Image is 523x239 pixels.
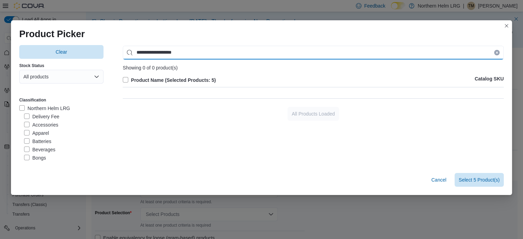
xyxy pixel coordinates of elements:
[19,63,44,68] label: Stock Status
[19,29,85,40] h1: Product Picker
[19,70,103,84] button: All products
[24,129,49,137] label: Apparel
[502,22,511,30] button: Closes this modal window
[24,162,52,170] label: Capsules
[455,173,504,187] button: Select 5 Product(s)
[475,76,504,84] p: Catalog SKU
[24,137,51,145] label: Batteries
[24,112,59,121] label: Delivery Fee
[123,76,216,84] label: Product Name (Selected Products: 5)
[494,50,500,55] button: Clear input
[123,65,504,70] div: Showing 0 of 0 product(s)
[56,48,67,55] span: Clear
[459,176,500,183] span: Select 5 Product(s)
[428,173,449,187] button: Cancel
[19,104,70,112] label: Northern Helm LRG
[24,154,46,162] label: Bongs
[19,97,46,103] label: Classification
[431,176,446,183] span: Cancel
[287,107,339,121] button: All Products Loaded
[292,110,335,117] span: All Products Loaded
[123,46,504,59] input: Use aria labels when no actual label is in use
[24,121,58,129] label: Accessories
[19,45,103,59] button: Clear
[24,145,55,154] label: Beverages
